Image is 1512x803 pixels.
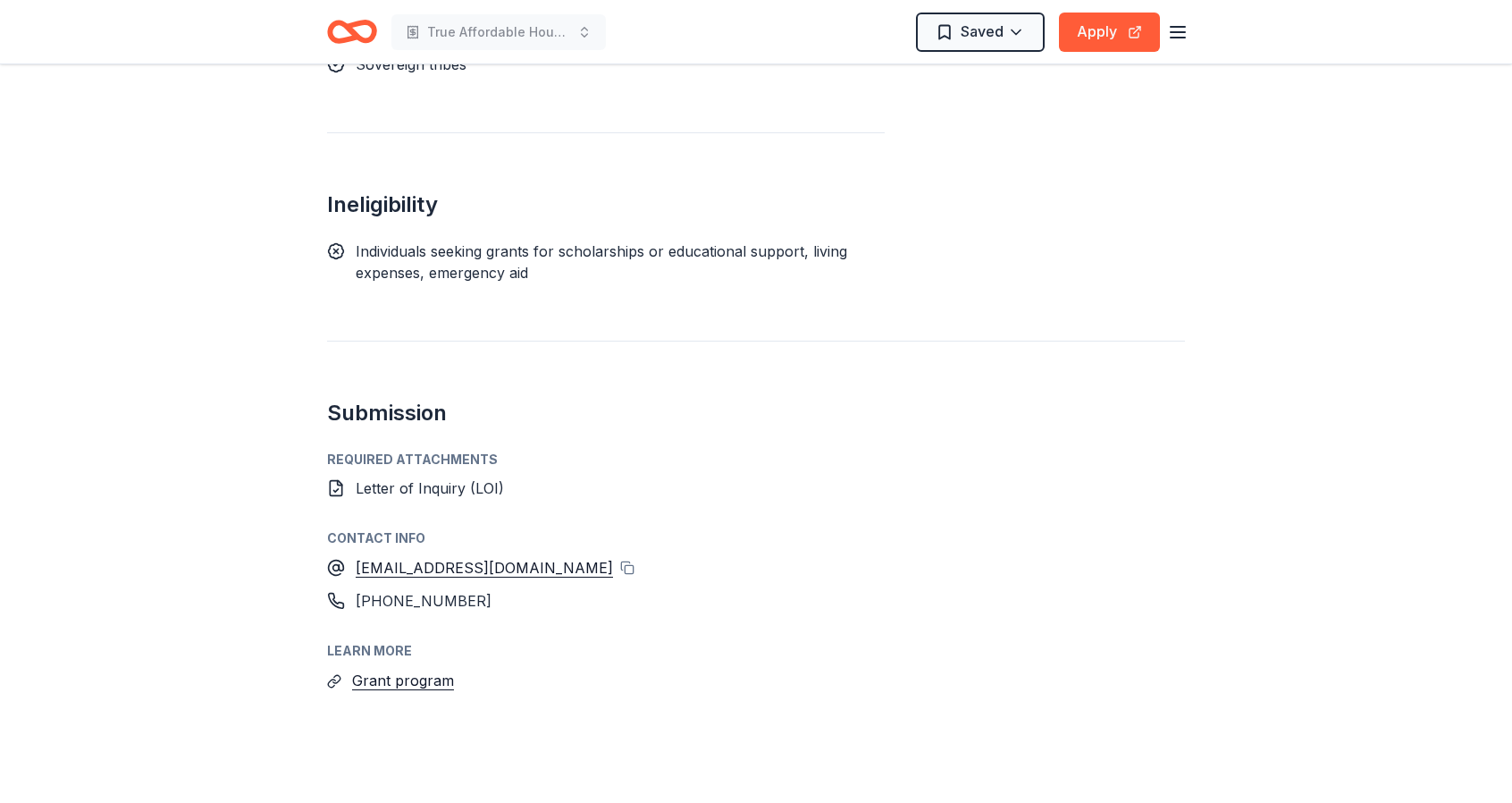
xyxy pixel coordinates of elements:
span: True Affordable Housing [427,21,570,43]
span: Letter of Inquiry (LOI) [356,479,504,497]
div: Required Attachments [327,449,1185,470]
span: [PHONE_NUMBER] [356,592,491,610]
button: Apply [1059,13,1160,52]
a: Home [327,11,377,53]
h2: Submission [327,399,1185,427]
a: [EMAIL_ADDRESS][DOMAIN_NAME] [356,556,613,579]
div: Contact info [327,528,1185,549]
span: Individuals seeking grants for scholarships or educational support, living expenses, emergency aid [356,242,847,282]
span: Sovereign tribes [356,55,466,73]
button: Grant program [352,669,454,692]
button: Saved [916,13,1045,52]
button: True Affordable Housing [391,14,606,50]
h2: Ineligibility [327,190,885,219]
div: Learn more [327,640,1185,662]
span: Saved [961,20,1004,43]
